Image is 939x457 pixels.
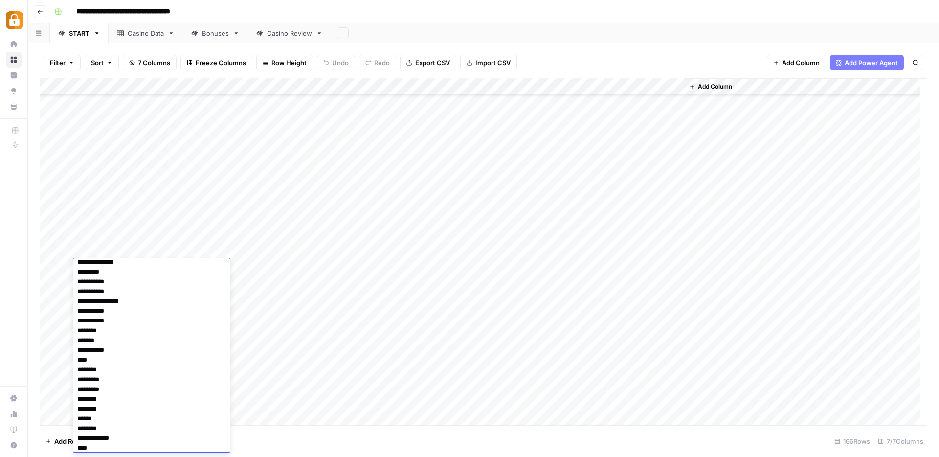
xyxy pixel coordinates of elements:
[400,55,456,70] button: Export CSV
[460,55,517,70] button: Import CSV
[128,28,164,38] div: Casino Data
[6,437,22,453] button: Help + Support
[6,68,22,83] a: Insights
[6,52,22,68] a: Browse
[69,28,89,38] div: START
[183,23,248,43] a: Bonuses
[415,58,450,68] span: Export CSV
[830,55,904,70] button: Add Power Agent
[180,55,252,70] button: Freeze Columns
[317,55,355,70] button: Undo
[845,58,898,68] span: Add Power Agent
[6,99,22,114] a: Your Data
[6,36,22,52] a: Home
[202,28,229,38] div: Bonuses
[91,58,104,68] span: Sort
[123,55,177,70] button: 7 Columns
[85,55,119,70] button: Sort
[248,23,331,43] a: Casino Review
[256,55,313,70] button: Row Height
[698,82,732,91] span: Add Column
[196,58,246,68] span: Freeze Columns
[6,406,22,422] a: Usage
[874,434,927,449] div: 7/7 Columns
[475,58,511,68] span: Import CSV
[782,58,820,68] span: Add Column
[6,11,23,29] img: Adzz Logo
[6,8,22,32] button: Workspace: Adzz
[50,23,109,43] a: START
[109,23,183,43] a: Casino Data
[40,434,87,449] button: Add Row
[767,55,826,70] button: Add Column
[271,58,307,68] span: Row Height
[332,58,349,68] span: Undo
[6,83,22,99] a: Opportunities
[267,28,312,38] div: Casino Review
[374,58,390,68] span: Redo
[44,55,81,70] button: Filter
[50,58,66,68] span: Filter
[359,55,396,70] button: Redo
[685,80,736,93] button: Add Column
[6,390,22,406] a: Settings
[54,436,81,446] span: Add Row
[830,434,874,449] div: 166 Rows
[6,422,22,437] a: Learning Hub
[138,58,170,68] span: 7 Columns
